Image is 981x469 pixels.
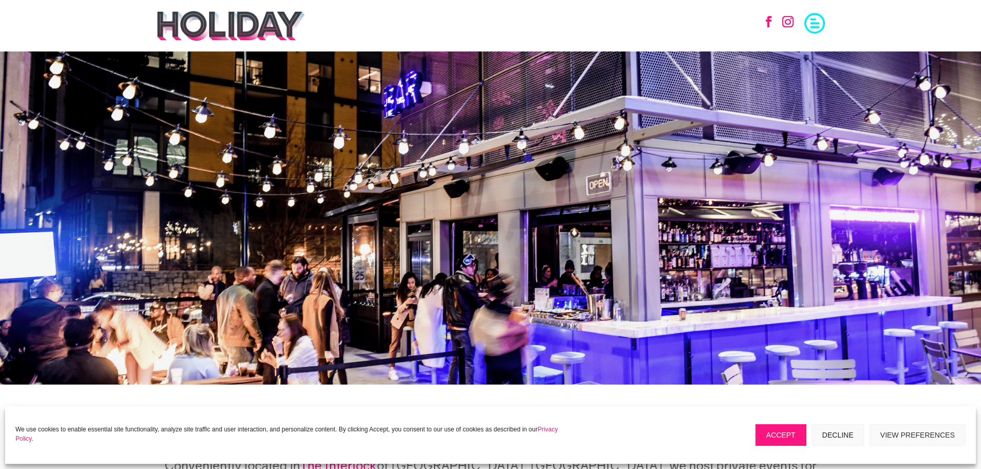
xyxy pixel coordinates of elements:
[758,10,780,33] a: Follow on Facebook
[15,425,572,443] p: We use cookies to enable essential site functionality, analyze site traffic and user interaction,...
[15,426,558,442] a: Privacy Policy
[812,424,865,446] button: Decline
[354,405,626,439] h1: Private Events
[777,10,799,33] a: Follow on Instagram
[869,424,966,446] button: View preferences
[755,424,806,446] button: Accept
[156,10,306,41] img: holiday-logo-black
